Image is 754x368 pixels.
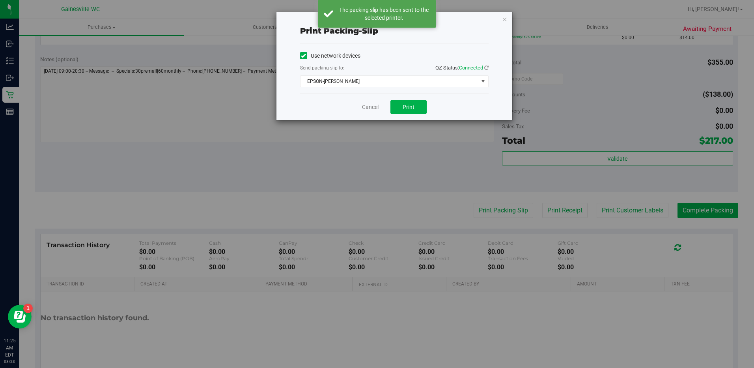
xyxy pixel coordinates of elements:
span: QZ Status: [435,65,489,71]
div: The packing slip has been sent to the selected printer. [338,6,430,22]
label: Send packing-slip to: [300,64,344,71]
a: Cancel [362,103,379,111]
label: Use network devices [300,52,360,60]
span: Connected [459,65,483,71]
span: EPSON-[PERSON_NAME] [300,76,478,87]
span: Print [403,104,414,110]
button: Print [390,100,427,114]
iframe: Resource center unread badge [23,304,33,313]
span: Print packing-slip [300,26,378,36]
span: select [478,76,488,87]
iframe: Resource center [8,305,32,329]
